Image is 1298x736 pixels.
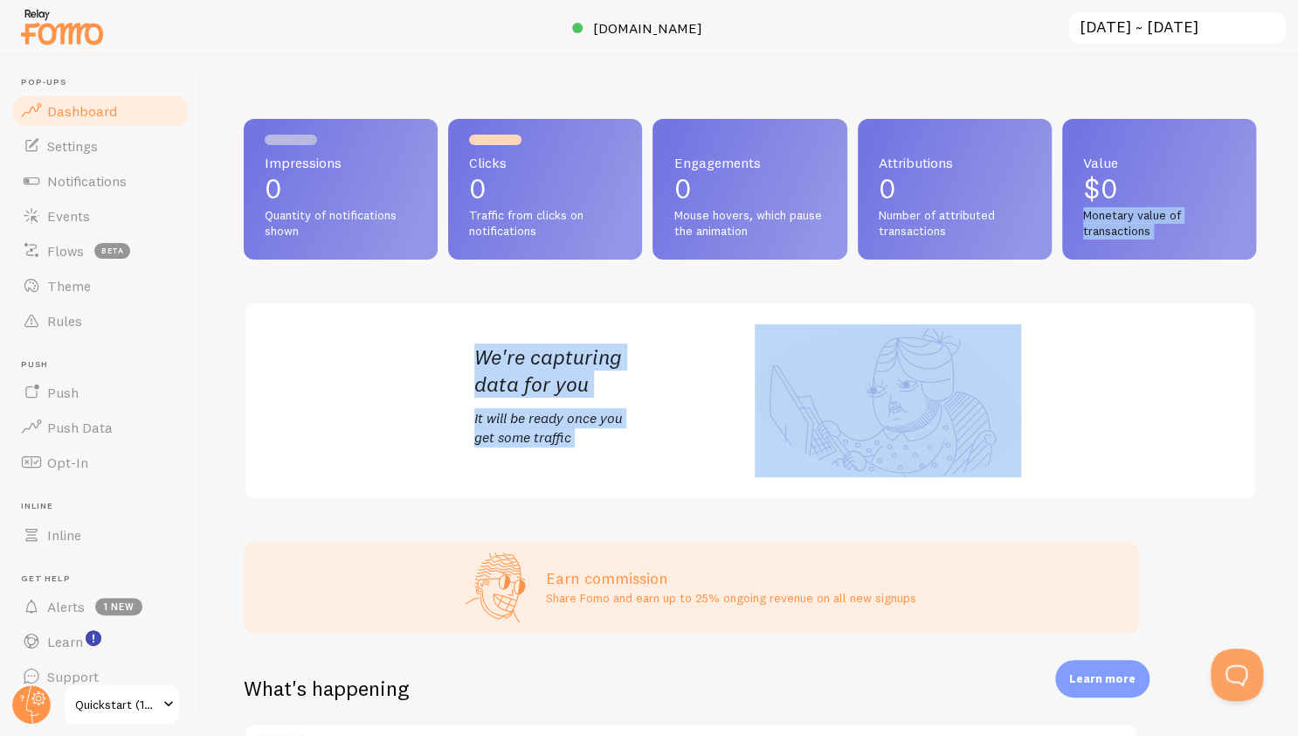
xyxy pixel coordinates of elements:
span: Support [47,668,99,685]
span: Notifications [47,172,127,190]
a: Flows beta [10,233,190,268]
div: Learn more [1055,660,1150,698]
a: Inline [10,517,190,552]
h3: Earn commission [546,568,916,588]
span: Learn [47,633,83,650]
span: 1 new [95,598,142,615]
span: Dashboard [47,102,117,120]
h2: We're capturing data for you [474,344,750,398]
a: Events [10,198,190,233]
p: Learn more [1069,670,1136,687]
span: Number of attributed transactions [879,208,1031,239]
svg: <p>Watch New Feature Tutorials!</p> [86,630,101,646]
a: Dashboard [10,94,190,128]
span: Push Data [47,419,113,436]
span: Flows [47,242,84,260]
span: Alerts [47,598,85,615]
h2: What's happening [244,675,409,702]
span: Settings [47,137,98,155]
span: Clicks [469,156,621,170]
p: 0 [879,175,1031,203]
a: Support [10,659,190,694]
span: Value [1083,156,1235,170]
span: Impressions [265,156,417,170]
span: Mouse hovers, which pause the animation [673,208,825,239]
a: Alerts 1 new [10,589,190,624]
p: Share Fomo and earn up to 25% ongoing revenue on all new signups [546,589,916,607]
iframe: Help Scout Beacon - Open [1211,649,1263,701]
span: Get Help [21,573,190,585]
p: 0 [673,175,825,203]
a: Notifications [10,163,190,198]
span: $0 [1083,171,1118,205]
a: Quickstart (1ebe7716) [63,684,181,726]
span: Opt-In [47,454,88,471]
span: Push [21,359,190,371]
span: Traffic from clicks on notifications [469,208,621,239]
span: Attributions [879,156,1031,170]
span: Inline [21,501,190,512]
img: fomo-relay-logo-orange.svg [18,4,106,49]
a: Push Data [10,410,190,445]
span: Pop-ups [21,77,190,88]
span: beta [94,243,130,259]
span: Events [47,207,90,225]
span: Push [47,384,79,401]
a: Rules [10,303,190,338]
p: 0 [469,175,621,203]
a: Push [10,375,190,410]
span: Theme [47,277,91,295]
span: Monetary value of transactions [1083,208,1235,239]
p: 0 [265,175,417,203]
span: Inline [47,526,81,544]
span: Quantity of notifications shown [265,208,417,239]
span: Quickstart (1ebe7716) [75,694,158,715]
a: Opt-In [10,445,190,480]
a: Theme [10,268,190,303]
p: It will be ready once you get some traffic [474,408,750,448]
span: Engagements [673,156,825,170]
a: Learn [10,624,190,659]
a: Settings [10,128,190,163]
span: Rules [47,312,82,330]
